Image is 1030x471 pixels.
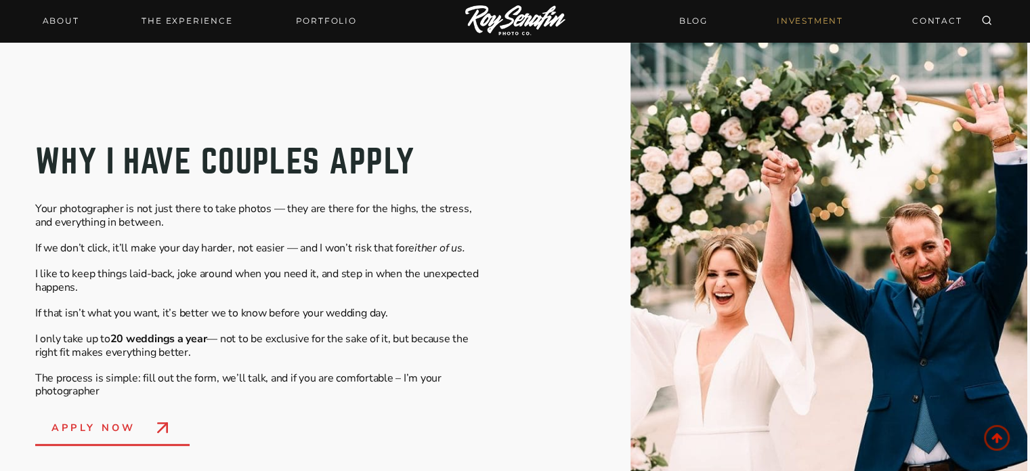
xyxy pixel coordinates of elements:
button: View Search Form [977,12,996,30]
h2: Your photographer is not just there to take photos — they are there for the highs, the stress, an... [35,203,481,398]
a: CONTACT [904,9,970,33]
img: Logo of Roy Serafin Photo Co., featuring stylized text in white on a light background, representi... [465,5,565,37]
h4: Why I Have Couples Apply [35,138,630,186]
strong: 20 weddings a year [110,331,207,346]
a: About [35,12,87,30]
nav: Secondary Navigation [671,9,970,33]
a: BLOG [671,9,716,33]
nav: Primary Navigation [35,12,365,30]
span: apply now [51,420,136,436]
a: THE EXPERIENCE [133,12,240,30]
a: Scroll to top [984,425,1010,451]
em: either of us. [408,241,465,255]
a: Portfolio [287,12,364,30]
a: INVESTMENT [769,9,851,33]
